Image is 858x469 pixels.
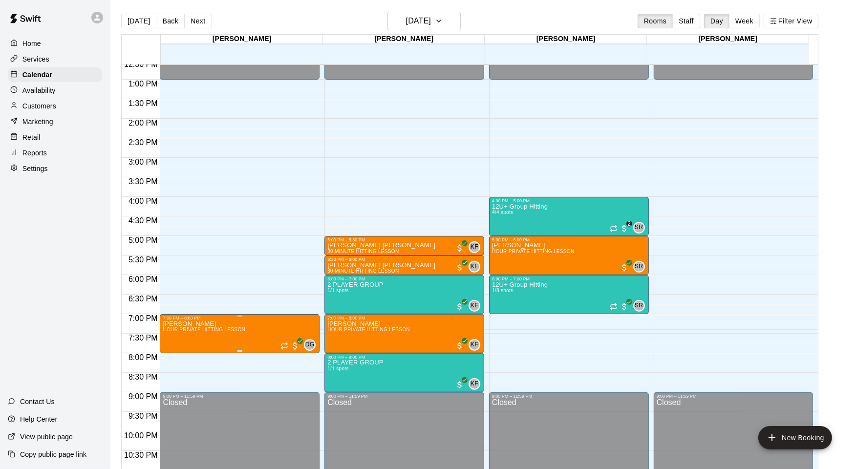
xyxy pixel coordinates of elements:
a: Settings [8,161,102,176]
a: Retail [8,130,102,145]
span: All customers have paid [455,380,465,390]
span: KF [471,379,478,389]
span: KF [471,301,478,311]
div: 5:00 PM – 6:00 PM: Jeremy Kuhlman [489,236,649,275]
div: 5:30 PM – 6:00 PM [327,257,481,262]
div: Marketing [8,114,102,129]
button: [DATE] [387,12,461,30]
div: 5:00 PM – 5:30 PM [327,237,481,242]
span: 1:00 PM [126,80,160,88]
a: Reports [8,146,102,160]
div: [PERSON_NAME] [323,35,485,44]
div: 8:00 PM – 9:00 PM [327,355,481,360]
span: 6:00 PM [126,275,160,283]
div: 9:00 PM – 11:59 PM [492,394,646,399]
span: KF [471,340,478,350]
span: 30 MINUTE HITTING LESSON [327,268,399,274]
span: 3:00 PM [126,158,160,166]
span: Steven Rivas [637,261,645,273]
a: Availability [8,83,102,98]
span: 10:00 PM [122,431,160,440]
p: Marketing [22,117,53,127]
span: 6:30 PM [126,295,160,303]
button: Rooms [638,14,673,28]
span: 1/1 spots filled [327,288,349,293]
div: [PERSON_NAME] [161,35,323,44]
p: Calendar [22,70,52,80]
div: 5:00 PM – 6:00 PM [492,237,646,242]
span: 9:30 PM [126,412,160,420]
span: SR [635,223,643,233]
span: All customers have paid [620,263,629,273]
span: Kyle Froemke [472,261,480,273]
span: 1:30 PM [126,99,160,107]
span: Kyle Froemke [472,339,480,351]
span: 5:00 PM [126,236,160,244]
span: 4:30 PM [126,216,160,225]
span: HOUR PRIVATE HITTING LESSON [492,249,575,254]
div: Steven Rivas [633,261,645,273]
p: Reports [22,148,47,158]
span: All customers have paid [455,302,465,312]
span: 5:30 PM [126,256,160,264]
div: 7:00 PM – 8:00 PM [327,316,481,320]
a: Calendar [8,67,102,82]
span: Steven Rivas [637,222,645,234]
a: Services [8,52,102,66]
p: Availability [22,85,56,95]
button: Day [704,14,729,28]
a: Customers [8,99,102,113]
p: Copy public page link [20,449,86,459]
div: 5:00 PM – 5:30 PM: Hudson Griffin [324,236,484,256]
span: 30 MINUTE HITTING LESSON [327,249,399,254]
span: Recurring event [280,342,288,350]
p: Retail [22,132,41,142]
span: 4:00 PM [126,197,160,205]
div: 6:00 PM – 7:00 PM: 2 PLAYER GROUP [324,275,484,314]
div: Kyle Froemke [469,339,480,351]
span: 2:00 PM [126,119,160,127]
div: 7:00 PM – 8:00 PM: HOUR PRIVATE HITTING LESSON [160,314,320,353]
div: Kyle Froemke [469,378,480,390]
span: Dustin Geiger [308,339,316,351]
p: Home [22,39,41,48]
div: Home [8,36,102,51]
div: [PERSON_NAME] [647,35,809,44]
span: 10:30 PM [122,451,160,459]
div: Kyle Froemke [469,261,480,273]
button: Staff [672,14,700,28]
span: All customers have paid [290,341,300,351]
span: Recurring event [610,225,618,233]
span: 1/1 spots filled [327,366,349,371]
div: Kyle Froemke [469,241,480,253]
span: Kyle Froemke [472,378,480,390]
span: KF [471,262,478,272]
span: KF [471,242,478,252]
button: [DATE] [121,14,156,28]
div: [PERSON_NAME] [485,35,647,44]
span: HOUR PRIVATE HITTING LESSON [163,327,245,332]
span: 3:30 PM [126,177,160,186]
span: SR [635,262,643,272]
div: 6:00 PM – 7:00 PM: 12U+ Group Hitting [489,275,649,314]
div: Kyle Froemke [469,300,480,312]
span: Steven Rivas [637,300,645,312]
button: Next [184,14,212,28]
p: Help Center [20,414,57,424]
div: Dustin Geiger [304,339,316,351]
button: Filter View [764,14,818,28]
span: Kyle Froemke [472,241,480,253]
span: All customers have paid [620,302,629,312]
div: 5:30 PM – 6:00 PM: 30 MINUTE HITTING LESSON [324,256,484,275]
span: 9:00 PM [126,392,160,401]
p: Services [22,54,49,64]
span: Kyle Froemke [472,300,480,312]
span: 7:30 PM [126,334,160,342]
span: 1/8 spots filled [492,288,514,293]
